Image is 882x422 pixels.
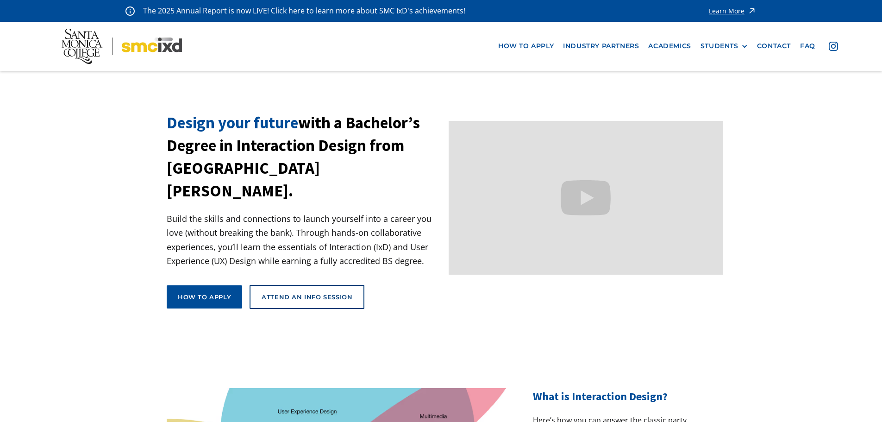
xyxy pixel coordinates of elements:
[701,42,738,50] div: STUDENTS
[250,285,364,309] a: Attend an Info Session
[449,121,723,275] iframe: Design your future with a Bachelor's Degree in Interaction Design from Santa Monica College
[752,38,795,55] a: contact
[167,285,242,309] a: How to apply
[262,293,352,301] div: Attend an Info Session
[62,29,182,64] img: Santa Monica College - SMC IxD logo
[494,38,558,55] a: how to apply
[795,38,820,55] a: faq
[747,5,757,17] img: icon - arrow - alert
[143,5,466,17] p: The 2025 Annual Report is now LIVE! Click here to learn more about SMC IxD's achievements!
[167,112,441,202] h1: with a Bachelor’s Degree in Interaction Design from [GEOGRAPHIC_DATA][PERSON_NAME].
[558,38,644,55] a: industry partners
[644,38,695,55] a: Academics
[829,42,838,51] img: icon - instagram
[125,6,135,16] img: icon - information - alert
[709,8,744,14] div: Learn More
[167,212,441,268] p: Build the skills and connections to launch yourself into a career you love (without breaking the ...
[178,293,231,301] div: How to apply
[533,388,715,405] h2: What is Interaction Design?
[701,42,748,50] div: STUDENTS
[167,113,298,133] span: Design your future
[709,5,757,17] a: Learn More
